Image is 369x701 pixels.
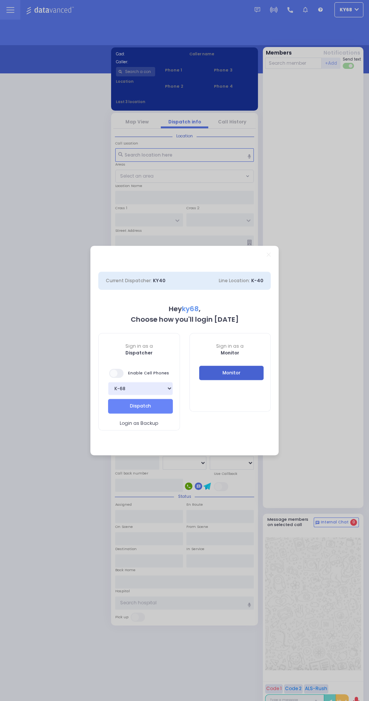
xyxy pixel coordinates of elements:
b: Choose how you'll login [DATE] [131,315,239,324]
span: K-40 [251,277,263,284]
button: Dispatch [108,399,173,413]
span: Enable Cell Phones [109,368,169,379]
button: Monitor [199,366,264,380]
span: Line Location: [219,277,250,284]
span: Sign in as a [99,343,180,350]
a: Close [267,252,271,257]
span: Login as Backup [120,420,158,427]
b: Monitor [221,350,239,356]
span: Current Dispatcher: [106,277,152,284]
span: ky68 [182,304,199,313]
b: Dispatcher [125,350,152,356]
span: Sign in as a [190,343,271,350]
b: Hey , [169,304,201,313]
span: KY40 [153,277,165,284]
